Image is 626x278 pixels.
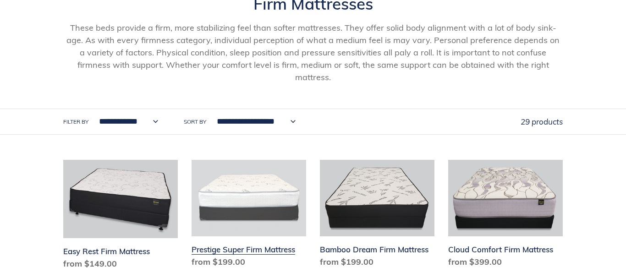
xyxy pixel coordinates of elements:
a: Easy Rest Firm Mattress [63,160,178,273]
span: These beds provide a firm, more stabilizing feel than softer mattresses. They offer solid body al... [66,22,560,82]
label: Sort by [184,118,206,126]
a: Bamboo Dream Firm Mattress [320,160,434,272]
label: Filter by [63,118,88,126]
a: Cloud Comfort Firm Mattress [448,160,563,272]
span: 29 products [521,117,563,126]
a: Prestige Super Firm Mattress [192,160,306,272]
